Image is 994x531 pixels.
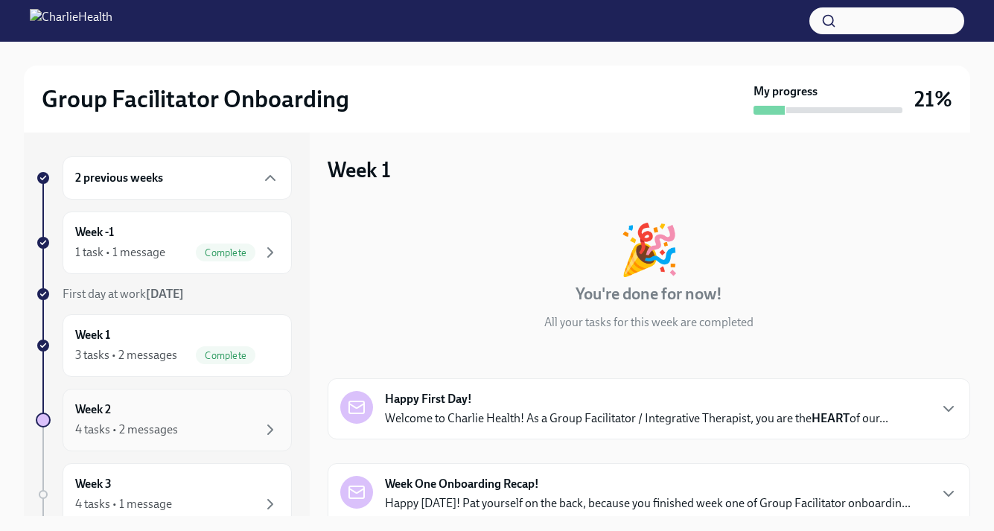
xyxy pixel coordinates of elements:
[75,224,114,241] h6: Week -1
[30,9,112,33] img: CharlieHealth
[36,286,292,302] a: First day at work[DATE]
[63,156,292,200] div: 2 previous weeks
[812,411,850,425] strong: HEART
[196,247,255,258] span: Complete
[146,287,184,301] strong: [DATE]
[385,391,472,407] strong: Happy First Day!
[75,170,163,186] h6: 2 previous weeks
[576,283,722,305] h4: You're done for now!
[42,84,349,114] h2: Group Facilitator Onboarding
[75,347,177,363] div: 3 tasks • 2 messages
[75,327,110,343] h6: Week 1
[36,212,292,274] a: Week -11 task • 1 messageComplete
[36,463,292,526] a: Week 34 tasks • 1 message
[385,410,888,427] p: Welcome to Charlie Health! As a Group Facilitator / Integrative Therapist, you are the of our...
[36,389,292,451] a: Week 24 tasks • 2 messages
[914,86,952,112] h3: 21%
[544,314,754,331] p: All your tasks for this week are completed
[36,314,292,377] a: Week 13 tasks • 2 messagesComplete
[63,287,184,301] span: First day at work
[75,476,112,492] h6: Week 3
[75,422,178,438] div: 4 tasks • 2 messages
[328,156,391,183] h3: Week 1
[196,350,255,361] span: Complete
[75,244,165,261] div: 1 task • 1 message
[754,83,818,100] strong: My progress
[619,225,680,274] div: 🎉
[75,401,111,418] h6: Week 2
[75,496,172,512] div: 4 tasks • 1 message
[385,495,911,512] p: Happy [DATE]! Pat yourself on the back, because you finished week one of Group Facilitator onboar...
[385,476,539,492] strong: Week One Onboarding Recap!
